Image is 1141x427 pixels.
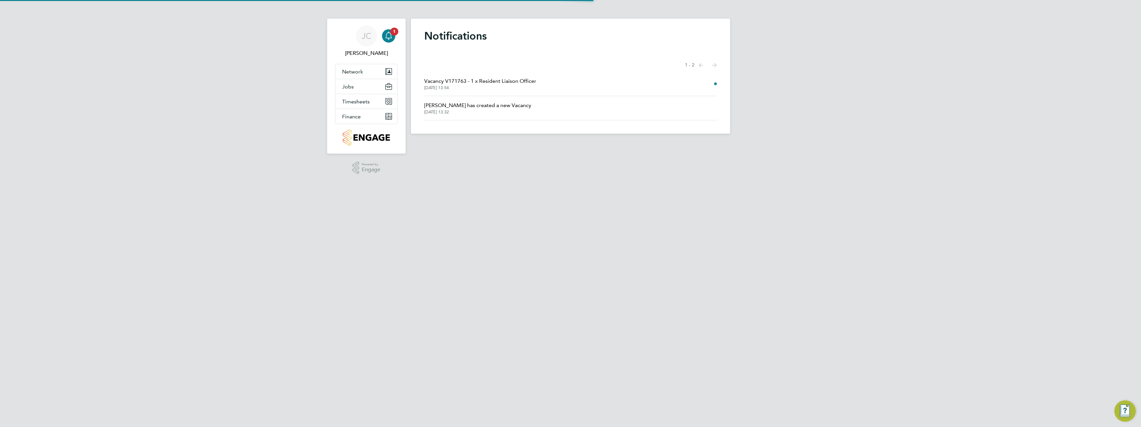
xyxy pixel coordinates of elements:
[362,162,380,167] span: Powered by
[335,64,397,79] button: Network
[424,29,717,43] h1: Notifications
[343,129,390,146] img: countryside-properties-logo-retina.png
[327,19,406,154] nav: Main navigation
[335,25,398,57] a: JC[PERSON_NAME]
[335,79,397,94] button: Jobs
[424,85,536,90] span: [DATE] 13:54
[362,167,380,173] span: Engage
[352,162,381,174] a: Powered byEngage
[1114,400,1136,422] button: Engage Resource Center
[362,32,371,40] span: JC
[390,28,398,36] span: 1
[342,83,354,90] span: Jobs
[685,59,717,72] nav: Select page of notifications list
[342,113,361,120] span: Finance
[342,69,363,75] span: Network
[424,109,531,115] span: [DATE] 13:32
[382,25,395,47] a: 1
[424,101,531,109] span: [PERSON_NAME] has created a new Vacancy
[335,129,398,146] a: Go to home page
[335,49,398,57] span: Jessica Chenery
[342,98,370,105] span: Timesheets
[685,62,695,69] span: 1 - 2
[424,101,531,115] a: [PERSON_NAME] has created a new Vacancy[DATE] 13:32
[335,109,397,124] button: Finance
[424,77,536,85] span: Vacancy V171763 - 1 x Resident Liaison Officer
[424,77,536,90] a: Vacancy V171763 - 1 x Resident Liaison Officer[DATE] 13:54
[335,94,397,109] button: Timesheets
